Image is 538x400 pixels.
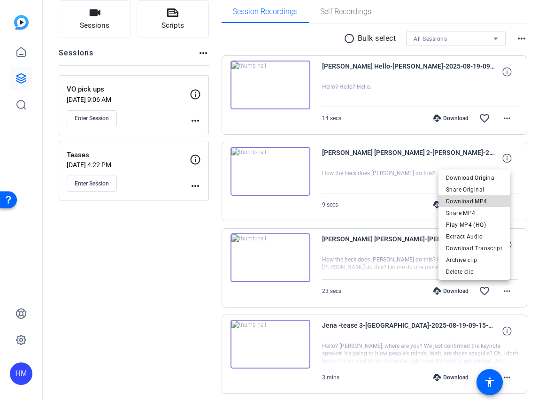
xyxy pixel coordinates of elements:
span: Play MP4 (HQ) [446,219,502,231]
span: Extract Audio [446,231,502,242]
span: Download Transcript [446,243,502,254]
span: Download Original [446,172,502,184]
span: Share Original [446,184,502,195]
span: Download MP4 [446,196,502,207]
span: Archive clip [446,254,502,266]
span: Delete clip [446,266,502,277]
span: Share MP4 [446,208,502,219]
